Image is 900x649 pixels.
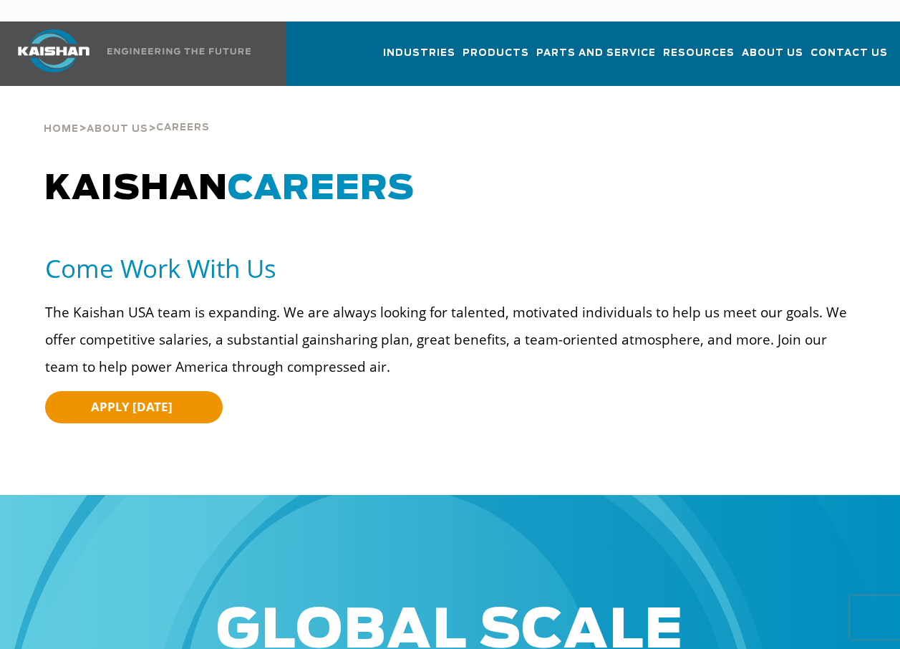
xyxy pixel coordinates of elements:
[811,34,888,83] a: Contact Us
[536,45,656,62] span: Parts and Service
[44,172,415,206] span: KAISHAN
[383,45,455,62] span: Industries
[463,34,529,83] a: Products
[44,86,210,140] div: > >
[742,45,803,62] span: About Us
[663,45,735,62] span: Resources
[742,34,803,83] a: About Us
[463,45,529,62] span: Products
[156,123,210,133] span: Careers
[536,34,656,83] a: Parts and Service
[87,125,148,134] span: About Us
[91,398,173,415] span: APPLY [DATE]
[228,172,415,206] span: CAREERS
[663,34,735,83] a: Resources
[87,122,148,135] a: About Us
[45,391,223,423] a: APPLY [DATE]
[45,299,864,380] p: The Kaishan USA team is expanding. We are always looking for talented, motivated individuals to h...
[44,122,79,135] a: Home
[45,252,864,284] h5: Come Work With Us
[383,34,455,83] a: Industries
[44,125,79,134] span: Home
[107,48,251,54] img: Engineering the future
[811,45,888,62] span: Contact Us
